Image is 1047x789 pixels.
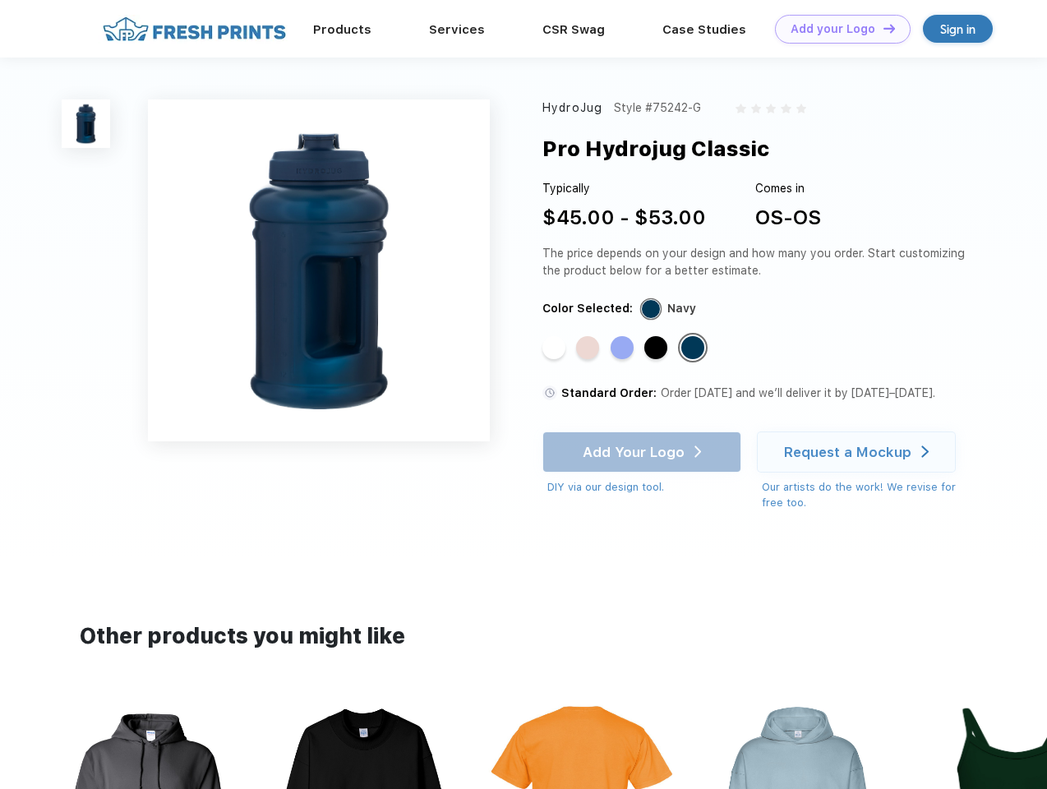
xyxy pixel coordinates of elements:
[542,336,565,359] div: White
[766,104,776,113] img: gray_star.svg
[98,15,291,44] img: fo%20logo%202.webp
[736,104,745,113] img: gray_star.svg
[940,20,976,39] div: Sign in
[542,99,602,117] div: HydroJug
[921,445,929,458] img: white arrow
[784,444,911,460] div: Request a Mockup
[667,300,696,317] div: Navy
[542,245,971,279] div: The price depends on your design and how many you order. Start customizing the product below for ...
[751,104,761,113] img: gray_star.svg
[561,386,657,399] span: Standard Order:
[781,104,791,113] img: gray_star.svg
[576,336,599,359] div: Pink Sand
[614,99,701,117] div: Style #75242-G
[791,22,875,36] div: Add your Logo
[542,133,769,164] div: Pro Hydrojug Classic
[762,479,971,511] div: Our artists do the work! We revise for free too.
[796,104,806,113] img: gray_star.svg
[542,300,633,317] div: Color Selected:
[681,336,704,359] div: Navy
[148,99,490,441] img: func=resize&h=640
[80,621,966,653] div: Other products you might like
[542,203,706,233] div: $45.00 - $53.00
[644,336,667,359] div: Black
[611,336,634,359] div: Hyper Blue
[755,203,821,233] div: OS-OS
[755,180,821,197] div: Comes in
[883,24,895,33] img: DT
[62,99,110,148] img: func=resize&h=100
[542,385,557,400] img: standard order
[547,479,741,496] div: DIY via our design tool.
[313,22,371,37] a: Products
[542,180,706,197] div: Typically
[923,15,993,43] a: Sign in
[661,386,935,399] span: Order [DATE] and we’ll deliver it by [DATE]–[DATE].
